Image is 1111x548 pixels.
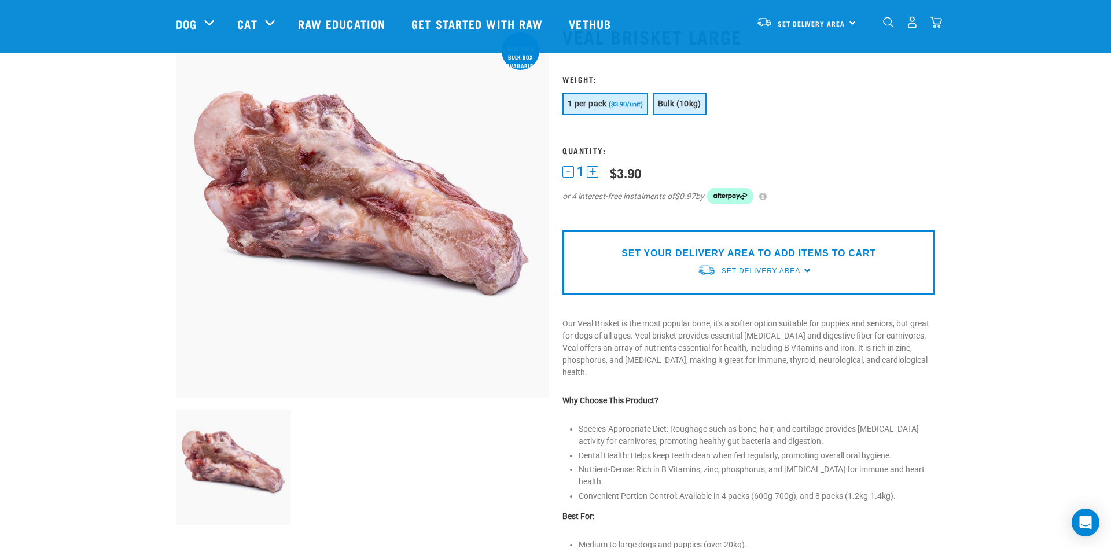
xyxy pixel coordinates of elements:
[562,396,658,405] strong: Why Choose This Product?
[176,410,291,525] img: 1205 Veal Brisket 1pp 01
[930,16,942,28] img: home-icon@2x.png
[562,188,935,204] div: or 4 interest-free instalments of by
[557,1,626,47] a: Vethub
[697,264,716,276] img: van-moving.png
[756,17,772,27] img: van-moving.png
[577,165,584,178] span: 1
[562,75,935,83] h3: Weight:
[562,318,935,378] p: Our Veal Brisket is the most popular bone, it's a softer option suitable for puppies and seniors,...
[579,423,935,447] li: Species-Appropriate Diet: Roughage such as bone, hair, and cartilage provides [MEDICAL_DATA] acti...
[778,21,845,25] span: Set Delivery Area
[610,165,641,180] div: $3.90
[562,512,594,521] strong: Best For:
[176,15,197,32] a: Dog
[587,166,598,178] button: +
[579,464,935,488] li: Nutrient-Dense: Rich in B Vitamins, zinc, phosphorus, and [MEDICAL_DATA] for immune and heart hea...
[883,17,894,28] img: home-icon-1@2x.png
[579,490,935,502] li: Convenient Portion Control: Available in 4 packs (600g-700g), and 8 packs (1.2kg-1.4kg).
[562,146,935,155] h3: Quantity:
[621,247,875,260] p: SET YOUR DELIVERY AREA TO ADD ITEMS TO CART
[176,25,549,398] img: 1205 Veal Brisket 1pp 01
[722,267,800,275] span: Set Delivery Area
[906,16,918,28] img: user.png
[400,1,557,47] a: Get started with Raw
[675,190,696,203] span: $0.97
[658,99,701,108] span: Bulk (10kg)
[562,93,648,115] button: 1 per pack ($3.90/unit)
[562,166,574,178] button: -
[237,15,257,32] a: Cat
[286,1,400,47] a: Raw Education
[579,450,935,462] li: Dental Health: Helps keep teeth clean when fed regularly, promoting overall oral hygiene.
[568,99,607,108] span: 1 per pack
[609,101,643,108] span: ($3.90/unit)
[1072,509,1099,536] div: Open Intercom Messenger
[707,188,753,204] img: Afterpay
[653,93,707,115] button: Bulk (10kg)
